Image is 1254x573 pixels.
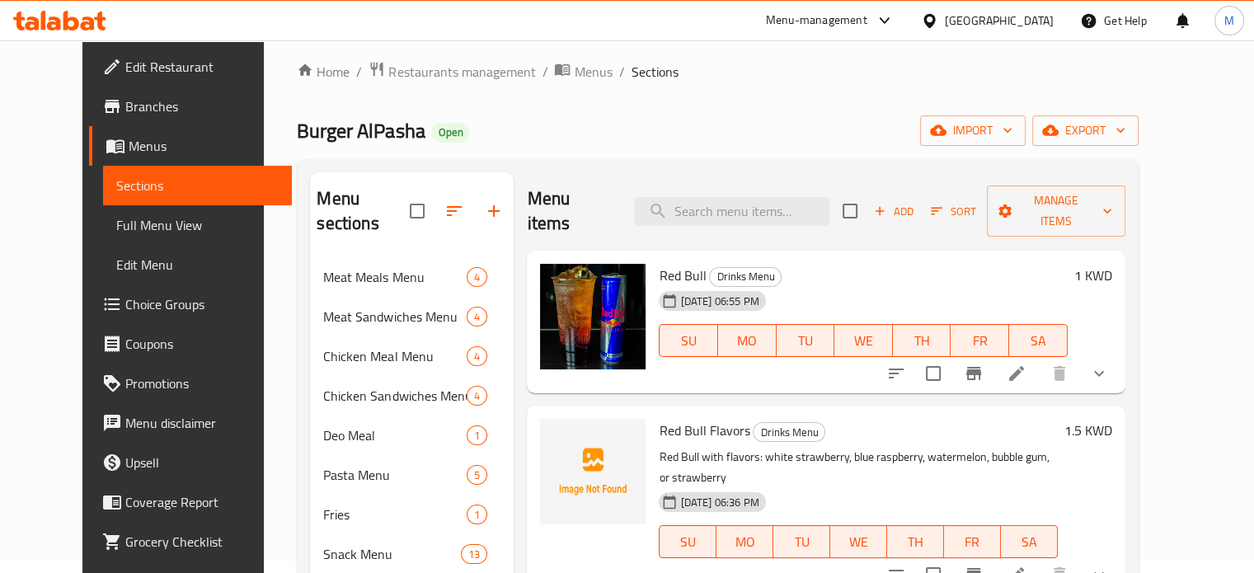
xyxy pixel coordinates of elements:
[666,329,711,353] span: SU
[709,267,782,287] div: Drinks Menu
[116,176,279,195] span: Sections
[725,329,770,353] span: MO
[871,202,916,221] span: Add
[945,12,1054,30] div: [GEOGRAPHIC_DATA]
[323,425,467,445] span: Deo Meal
[887,525,944,558] button: TH
[1040,354,1079,393] button: delete
[780,530,824,554] span: TU
[323,267,467,287] div: Meat Meals Menu
[957,329,1003,353] span: FR
[766,11,867,31] div: Menu-management
[431,123,469,143] div: Open
[540,419,646,524] img: Red Bull Flavors
[1007,530,1051,554] span: SA
[310,376,514,416] div: Chicken Sandwiches Menu4
[1000,190,1112,232] span: Manage items
[125,373,279,393] span: Promotions
[125,413,279,433] span: Menu disclaimer
[618,62,624,82] li: /
[542,62,547,82] li: /
[899,329,945,353] span: TH
[1089,364,1109,383] svg: Show Choices
[323,346,467,366] div: Chicken Meal Menu
[1001,525,1058,558] button: SA
[954,354,993,393] button: Branch-specific-item
[723,530,767,554] span: MO
[987,186,1125,237] button: Manage items
[467,270,486,285] span: 4
[467,465,487,485] div: items
[837,530,881,554] span: WE
[297,62,350,82] a: Home
[89,522,292,561] a: Grocery Checklist
[310,336,514,376] div: Chicken Meal Menu4
[89,443,292,482] a: Upsell
[297,112,425,149] span: Burger AlPasha
[920,115,1026,146] button: import
[467,505,487,524] div: items
[467,267,487,287] div: items
[753,422,825,442] div: Drinks Menu
[103,166,292,205] a: Sections
[467,467,486,483] span: 5
[1007,364,1026,383] a: Edit menu item
[951,530,994,554] span: FR
[933,120,1012,141] span: import
[841,329,886,353] span: WE
[1224,12,1234,30] span: M
[310,416,514,455] div: Deo Meal1
[323,465,467,485] span: Pasta Menu
[467,428,486,444] span: 1
[659,525,716,558] button: SU
[666,530,710,554] span: SU
[310,495,514,534] div: Fries1
[1074,264,1112,287] h6: 1 KWD
[867,199,920,224] button: Add
[323,386,467,406] span: Chicken Sandwiches Menu
[674,294,765,309] span: [DATE] 06:55 PM
[659,324,717,357] button: SU
[467,388,486,404] span: 4
[467,346,487,366] div: items
[323,544,461,564] span: Snack Menu
[920,199,987,224] span: Sort items
[659,447,1057,488] p: Red Bull with flavors: white strawberry, blue raspberry, watermelon, bubble gum, or strawberry
[310,297,514,336] div: Meat Sandwiches Menu4
[323,505,467,524] span: Fries
[125,57,279,77] span: Edit Restaurant
[125,96,279,116] span: Branches
[527,186,614,236] h2: Menu items
[659,263,706,288] span: Red Bull
[129,136,279,156] span: Menus
[434,191,474,231] span: Sort sections
[474,191,514,231] button: Add section
[894,530,937,554] span: TH
[1079,354,1119,393] button: show more
[125,532,279,552] span: Grocery Checklist
[777,324,835,357] button: TU
[716,525,773,558] button: MO
[467,386,487,406] div: items
[631,62,678,82] span: Sections
[116,255,279,275] span: Edit Menu
[754,423,824,442] span: Drinks Menu
[103,205,292,245] a: Full Menu View
[125,453,279,472] span: Upsell
[89,324,292,364] a: Coupons
[89,482,292,522] a: Coverage Report
[323,307,467,326] span: Meat Sandwiches Menu
[89,126,292,166] a: Menus
[467,307,487,326] div: items
[89,284,292,324] a: Choice Groups
[834,324,893,357] button: WE
[931,202,976,221] span: Sort
[461,544,487,564] div: items
[125,294,279,314] span: Choice Groups
[125,334,279,354] span: Coupons
[89,47,292,87] a: Edit Restaurant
